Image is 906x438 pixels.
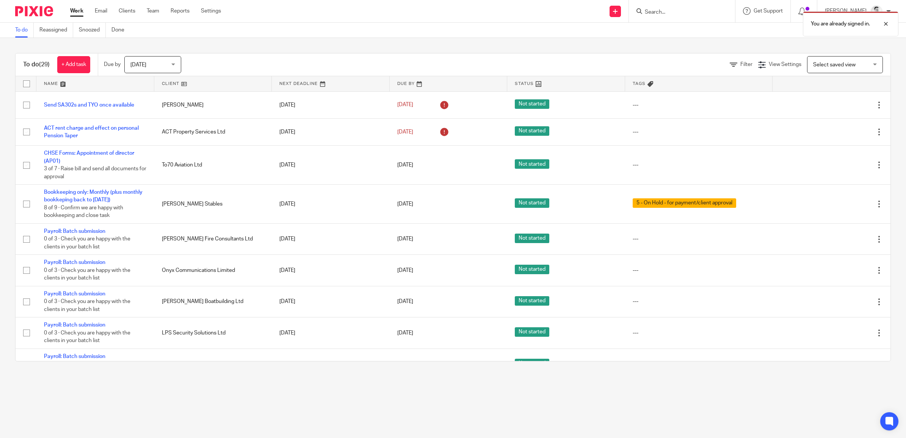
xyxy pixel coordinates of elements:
a: Bookkeeping only: Monthly (plus monthly bookkeping back to [DATE]) [44,190,143,203]
a: Reassigned [39,23,73,38]
span: 3 of 7 · Raise bill and send all documents for approval [44,166,146,179]
span: Not started [515,359,549,368]
td: [DATE] [272,185,390,224]
a: Payroll: Batch submission [44,229,105,234]
span: [DATE] [130,62,146,68]
a: Payroll: Batch submission [44,260,105,265]
a: Reports [171,7,190,15]
span: [DATE] [397,268,413,273]
div: --- [633,128,765,136]
td: [DATE] [272,349,390,380]
div: --- [633,267,765,274]
td: [DATE] [272,317,390,349]
td: To70 Aviation Ltd [154,146,272,185]
span: [DATE] [397,201,413,207]
span: Filter [740,62,752,67]
span: Not started [515,126,549,136]
td: [PERSON_NAME] Fire Consultants Ltd [154,223,272,254]
td: [DATE] [272,223,390,254]
span: Not started [515,265,549,274]
span: Tags [633,82,646,86]
span: [DATE] [397,162,413,168]
a: Done [111,23,130,38]
span: Not started [515,296,549,306]
td: [DATE] [272,91,390,118]
a: Snoozed [79,23,106,38]
a: Team [147,7,159,15]
div: --- [633,298,765,305]
a: ACT rent charge and effect on personal Pension Taper [44,126,139,138]
td: [DATE] [272,118,390,145]
span: [DATE] [397,129,413,135]
div: --- [633,101,765,109]
td: Onyx Communications Limited [154,255,272,286]
td: [DATE] [272,255,390,286]
div: --- [633,161,765,169]
p: Due by [104,61,121,68]
img: Dave_2025.jpg [870,5,882,17]
span: 0 of 3 · Check you are happy with the clients in your batch list [44,299,130,312]
span: 0 of 3 · Check you are happy with the clients in your batch list [44,268,130,281]
span: 8 of 9 · Confirm we are happy with bookkeeping and close task [44,205,123,218]
span: Not started [515,159,549,169]
div: --- [633,329,765,337]
a: Settings [201,7,221,15]
span: 5 - On Hold - for payment/client approval [633,198,736,208]
a: Email [95,7,107,15]
td: [PERSON_NAME] [154,91,272,118]
td: ACT Property Services Ltd [154,118,272,145]
span: [DATE] [397,330,413,336]
span: 0 of 3 · Check you are happy with the clients in your batch list [44,236,130,250]
a: Work [70,7,83,15]
td: [DATE] [272,286,390,317]
div: --- [633,235,765,243]
span: [DATE] [397,102,413,108]
a: To do [15,23,34,38]
a: Clients [119,7,135,15]
span: [DATE] [397,299,413,305]
div: --- [633,360,765,368]
img: Pixie [15,6,53,16]
td: LPS Security Solutions Ltd [154,317,272,349]
a: CHSE Forms: Appointment of director (AP01) [44,151,134,163]
span: Not started [515,234,549,243]
td: Quality Regulatory Services (QRS) Ltd [154,349,272,380]
span: (29) [39,61,50,68]
span: [DATE] [397,237,413,242]
span: View Settings [769,62,801,67]
p: You are already signed in. [811,20,870,28]
td: [PERSON_NAME] Boatbuilding Ltd [154,286,272,317]
span: Not started [515,327,549,337]
a: Payroll: Batch submission [44,354,105,359]
span: Not started [515,198,549,208]
h1: To do [23,61,50,69]
a: Payroll: Batch submission [44,322,105,328]
a: Send SA302s and TYO once available [44,102,134,108]
td: [PERSON_NAME] Stables [154,185,272,224]
a: Payroll: Batch submission [44,291,105,297]
span: 0 of 3 · Check you are happy with the clients in your batch list [44,330,130,344]
td: [DATE] [272,146,390,185]
span: Not started [515,99,549,109]
span: Select saved view [813,62,856,68]
a: + Add task [57,56,90,73]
